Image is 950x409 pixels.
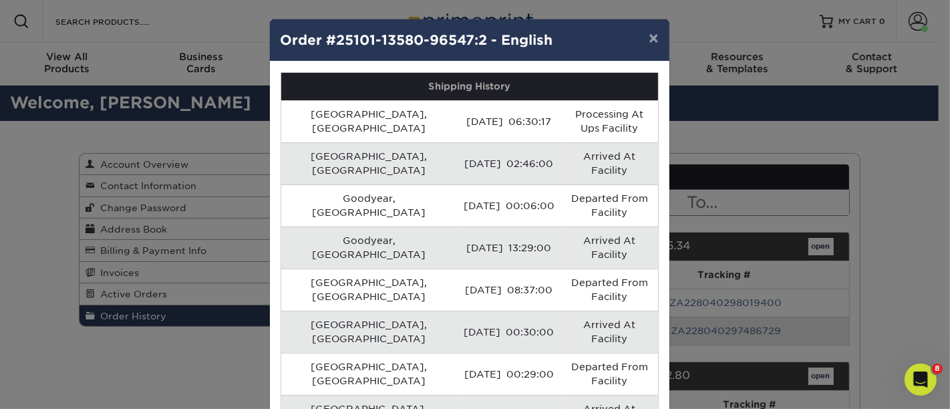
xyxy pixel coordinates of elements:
td: Goodyear, [GEOGRAPHIC_DATA] [281,227,457,269]
h4: Order #25101-13580-96547:2 - English [281,30,659,50]
td: Departed From Facility [561,184,658,227]
button: × [638,19,669,57]
td: [GEOGRAPHIC_DATA], [GEOGRAPHIC_DATA] [281,311,457,353]
td: [GEOGRAPHIC_DATA], [GEOGRAPHIC_DATA] [281,142,457,184]
td: [GEOGRAPHIC_DATA], [GEOGRAPHIC_DATA] [281,100,457,142]
td: [GEOGRAPHIC_DATA], [GEOGRAPHIC_DATA] [281,269,457,311]
td: [DATE] 00:29:00 [457,353,561,395]
td: [DATE] 02:46:00 [457,142,561,184]
td: [DATE] 08:37:00 [457,269,561,311]
span: 8 [932,364,943,374]
td: Arrived At Facility [561,142,658,184]
td: [DATE] 00:06:00 [457,184,561,227]
td: [DATE] 00:30:00 [457,311,561,353]
td: Processing At Ups Facility [561,100,658,142]
td: [DATE] 06:30:17 [457,100,561,142]
th: Shipping History [281,73,658,100]
td: Arrived At Facility [561,311,658,353]
td: Departed From Facility [561,353,658,395]
td: [GEOGRAPHIC_DATA], [GEOGRAPHIC_DATA] [281,353,457,395]
iframe: Intercom live chat [905,364,937,396]
td: Arrived At Facility [561,227,658,269]
td: Goodyear, [GEOGRAPHIC_DATA] [281,184,457,227]
td: Departed From Facility [561,269,658,311]
td: [DATE] 13:29:00 [457,227,561,269]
